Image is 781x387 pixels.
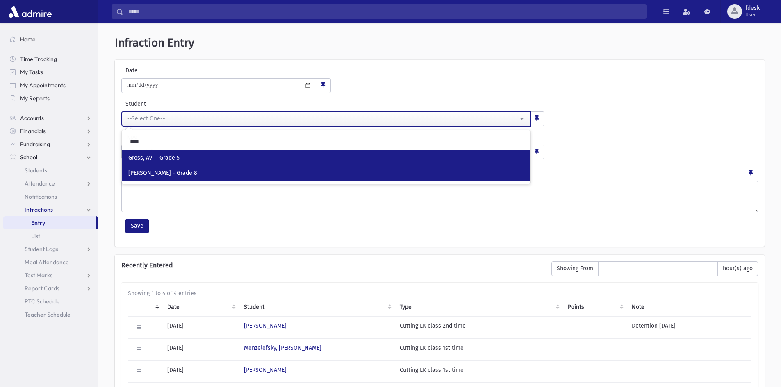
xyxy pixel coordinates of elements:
span: Gross, Avi - Grade 5 [128,154,180,162]
label: Date [121,66,191,75]
span: Students [25,167,47,174]
span: Infractions [25,206,53,213]
td: Cutting LK class 1st time [395,338,562,360]
a: Entry [3,216,96,229]
a: My Tasks [3,66,98,79]
span: Entry [31,219,45,226]
span: My Appointments [20,81,66,89]
span: [PERSON_NAME] - Grade 8 [128,169,197,177]
button: Save [125,219,149,233]
a: My Reports [3,92,98,105]
a: Fundraising [3,138,98,151]
a: Student Logs [3,242,98,256]
span: Infraction Entry [115,36,194,50]
td: Cutting LK class 1st time [395,360,562,382]
a: My Appointments [3,79,98,92]
h6: Recently Entered [121,261,543,269]
label: Type [121,133,333,141]
span: fdesk [745,5,760,11]
span: Attendance [25,180,55,187]
td: [DATE] [162,338,239,360]
a: Test Marks [3,269,98,282]
th: Points: activate to sort column ascending [563,298,627,317]
a: Students [3,164,98,177]
a: List [3,229,98,242]
span: Time Tracking [20,55,57,63]
a: Attendance [3,177,98,190]
a: [PERSON_NAME] [244,322,287,329]
a: Menzelefsky, [PERSON_NAME] [244,344,321,351]
img: AdmirePro [7,3,54,20]
span: Notifications [25,193,57,200]
div: Showing 1 to 4 of 4 entries [128,289,751,298]
th: Date: activate to sort column ascending [162,298,239,317]
a: [PERSON_NAME] [244,367,287,373]
span: Accounts [20,114,44,122]
a: Report Cards [3,282,98,295]
td: Detention [DATE] [627,316,751,338]
span: My Reports [20,95,50,102]
span: Showing From [551,261,599,276]
span: User [745,11,760,18]
a: Meal Attendance [3,256,98,269]
div: --Select One-- [127,114,518,123]
td: Cutting LK class 2nd time [395,316,562,338]
span: Fundraising [20,140,50,148]
a: Infractions [3,203,98,216]
th: Note [627,298,751,317]
label: Note [121,166,134,177]
span: Test Marks [25,272,52,279]
a: Accounts [3,111,98,124]
span: Student Logs [25,245,58,253]
a: PTC Schedule [3,295,98,308]
a: Financials [3,124,98,138]
td: [DATE] [162,360,239,382]
span: hour(s) ago [717,261,758,276]
input: Search [123,4,646,19]
span: Home [20,36,36,43]
a: School [3,151,98,164]
th: Type: activate to sort column ascending [395,298,562,317]
td: [DATE] [162,316,239,338]
button: --Select One-- [122,111,530,126]
span: List [31,232,40,240]
span: Financials [20,127,46,135]
span: School [20,154,37,161]
span: Teacher Schedule [25,311,71,318]
a: Notifications [3,190,98,203]
input: Search [125,135,527,149]
span: Meal Attendance [25,258,69,266]
a: Home [3,33,98,46]
a: Time Tracking [3,52,98,66]
span: PTC Schedule [25,298,60,305]
span: Report Cards [25,285,59,292]
th: Student: activate to sort column ascending [239,298,395,317]
label: Student [121,100,403,108]
a: Teacher Schedule [3,308,98,321]
span: My Tasks [20,68,43,76]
